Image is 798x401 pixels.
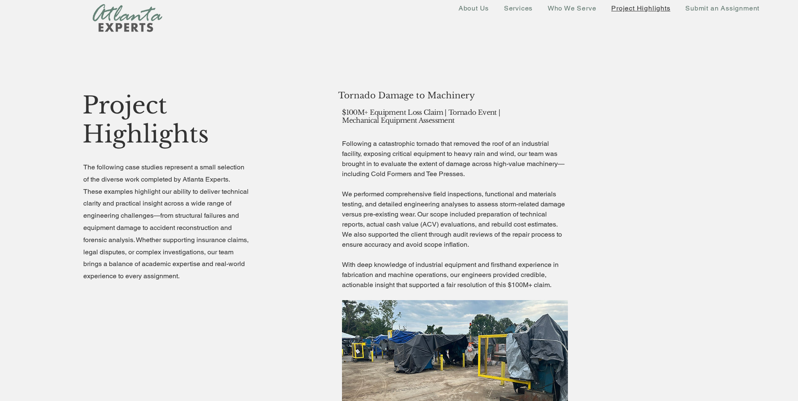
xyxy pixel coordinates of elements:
span: $100M+ Equipment Loss Claim | Tornado Event | Mechanical Equipment Assessment [342,108,500,124]
span: Project Highlights [611,4,670,12]
p: With deep knowledge of industrial equipment and firsthand experience in fabrication and machine o... [342,260,568,290]
span: Services [504,4,533,12]
p: Following a catastrophic tornado that removed the roof of an industrial facility, exposing critic... [342,139,568,179]
span: Submit an Assignment [685,4,759,12]
span: Who We Serve [548,4,597,12]
span: Project Highlights [82,91,209,149]
img: New Logo Transparent Background_edited.png [93,4,162,32]
p: We performed comprehensive field inspections, functional and materials testing, and detailed engi... [342,189,568,250]
span: About Us [459,4,489,12]
span: Tornado Damage to Machinery [338,90,475,100]
span: The following case studies represent a small selection of the diverse work completed by Atlanta E... [83,163,249,280]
